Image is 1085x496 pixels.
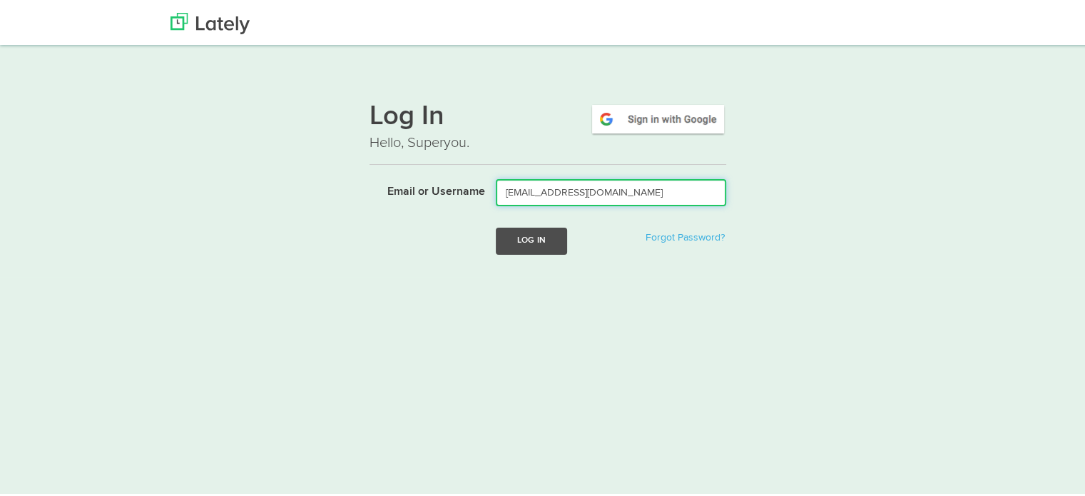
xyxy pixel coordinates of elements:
a: Forgot Password? [646,231,725,241]
img: google-signin.png [590,101,726,133]
input: Email or Username [496,177,726,204]
h1: Log In [370,101,726,131]
label: Email or Username [359,177,485,198]
button: Log In [496,226,567,252]
p: Hello, Superyou. [370,131,726,151]
img: Lately [170,11,250,32]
